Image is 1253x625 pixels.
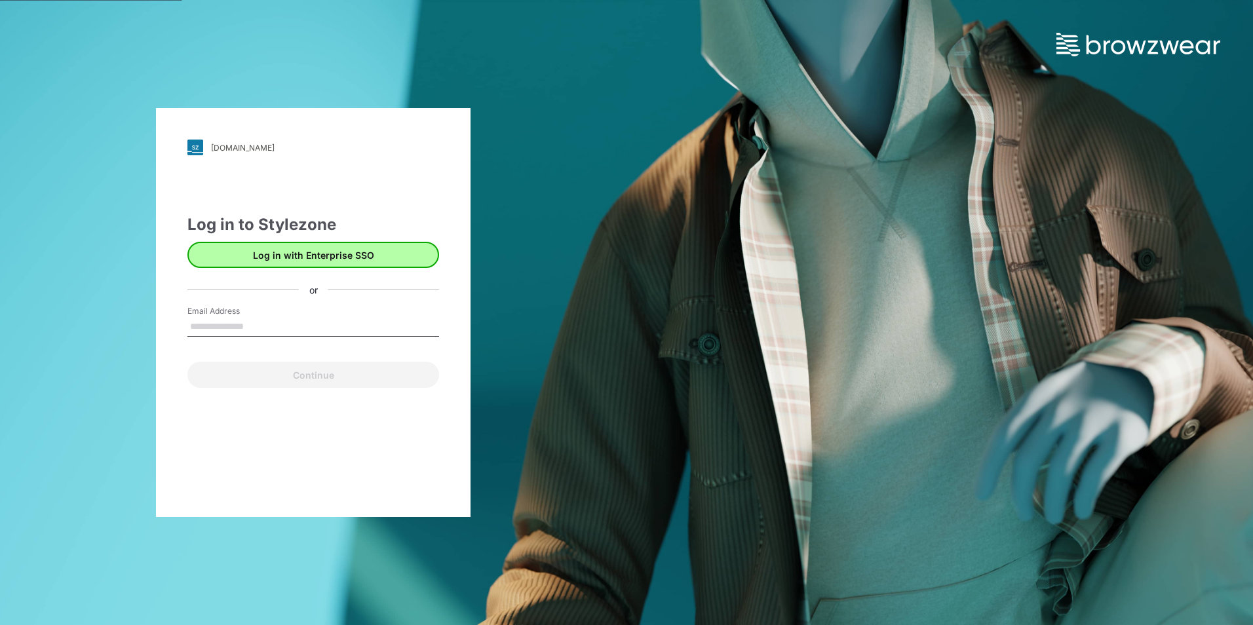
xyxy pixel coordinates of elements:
[211,143,275,153] div: [DOMAIN_NAME]
[299,282,328,296] div: or
[187,140,439,155] a: [DOMAIN_NAME]
[187,305,279,317] label: Email Address
[187,140,203,155] img: svg+xml;base64,PHN2ZyB3aWR0aD0iMjgiIGhlaWdodD0iMjgiIHZpZXdCb3g9IjAgMCAyOCAyOCIgZmlsbD0ibm9uZSIgeG...
[1056,33,1220,56] img: browzwear-logo.73288ffb.svg
[187,213,439,237] div: Log in to Stylezone
[187,242,439,268] button: Log in with Enterprise SSO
